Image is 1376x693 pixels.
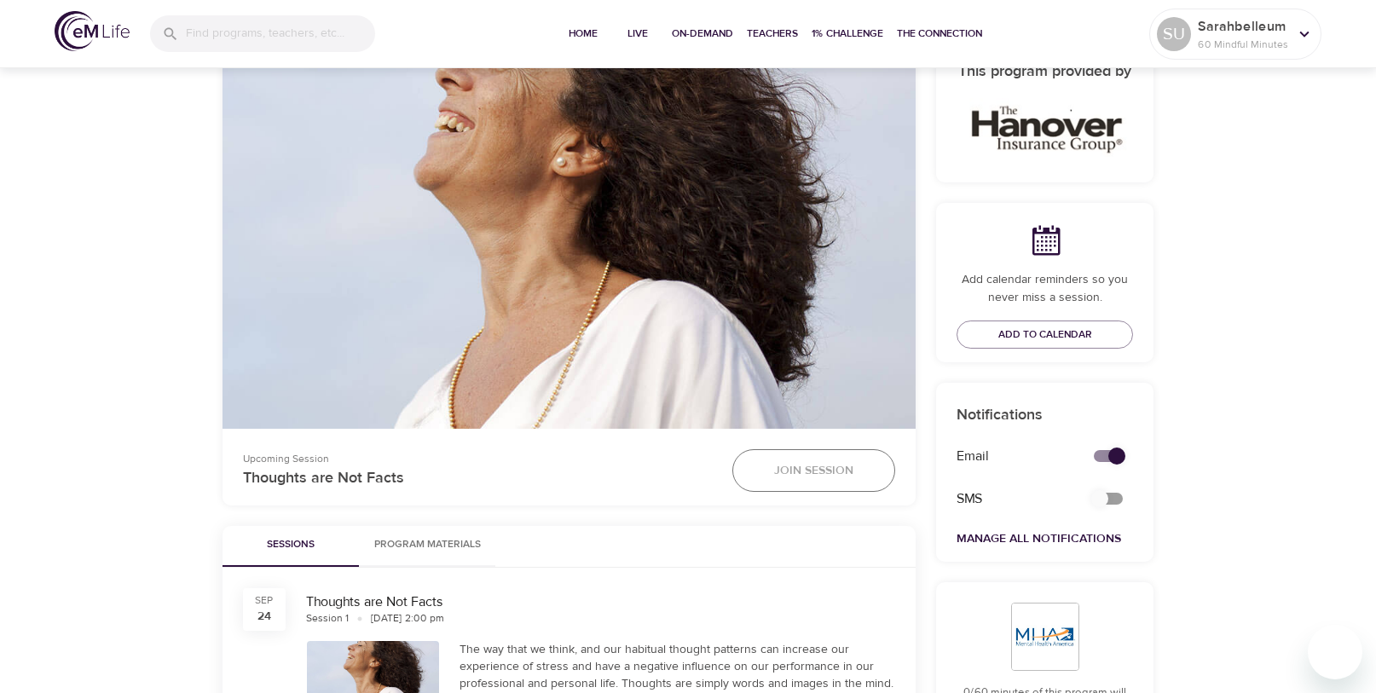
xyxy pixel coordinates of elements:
[812,25,883,43] span: 1% Challenge
[747,25,798,43] span: Teachers
[1198,16,1288,37] p: Sarahbelleum
[897,25,982,43] span: The Connection
[563,25,604,43] span: Home
[774,460,853,482] span: Join Session
[55,11,130,51] img: logo
[186,15,375,52] input: Find programs, teachers, etc...
[672,25,733,43] span: On-Demand
[1157,17,1191,51] div: SU
[243,451,712,466] p: Upcoming Session
[946,479,1073,519] div: SMS
[233,536,349,554] span: Sessions
[957,531,1121,546] a: Manage All Notifications
[946,436,1073,476] div: Email
[1308,625,1362,679] iframe: Button to launch messaging window
[998,326,1092,344] span: Add to Calendar
[617,25,658,43] span: Live
[243,466,712,489] p: Thoughts are Not Facts
[306,592,895,612] div: Thoughts are Not Facts
[306,611,349,626] div: Session 1
[255,593,274,608] div: Sep
[957,271,1133,307] p: Add calendar reminders so you never miss a session.
[371,611,444,626] div: [DATE] 2:00 pm
[732,449,895,492] button: Join Session
[957,98,1133,157] img: HIG_wordmrk_k.jpg
[369,536,485,554] span: Program Materials
[257,608,271,625] div: 24
[957,321,1133,349] button: Add to Calendar
[957,403,1133,426] p: Notifications
[1198,37,1288,52] p: 60 Mindful Minutes
[957,60,1133,84] h6: This program provided by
